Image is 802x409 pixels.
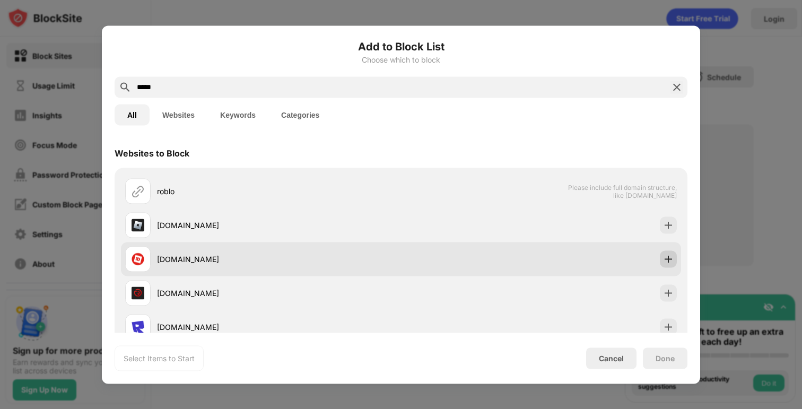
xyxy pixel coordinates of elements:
div: [DOMAIN_NAME] [157,254,401,265]
h6: Add to Block List [115,38,687,54]
button: All [115,104,150,125]
img: favicons [132,219,144,231]
div: Cancel [599,354,624,363]
img: search.svg [119,81,132,93]
img: favicons [132,320,144,333]
div: [DOMAIN_NAME] [157,220,401,231]
img: search-close [670,81,683,93]
div: Select Items to Start [124,353,195,363]
div: [DOMAIN_NAME] [157,321,401,333]
div: Choose which to block [115,55,687,64]
span: Please include full domain structure, like [DOMAIN_NAME] [568,183,677,199]
img: url.svg [132,185,144,197]
button: Websites [150,104,207,125]
button: Keywords [207,104,268,125]
div: Done [656,354,675,362]
div: [DOMAIN_NAME] [157,288,401,299]
div: roblo [157,186,401,197]
img: favicons [132,253,144,265]
button: Categories [268,104,332,125]
img: favicons [132,286,144,299]
div: Websites to Block [115,147,189,158]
